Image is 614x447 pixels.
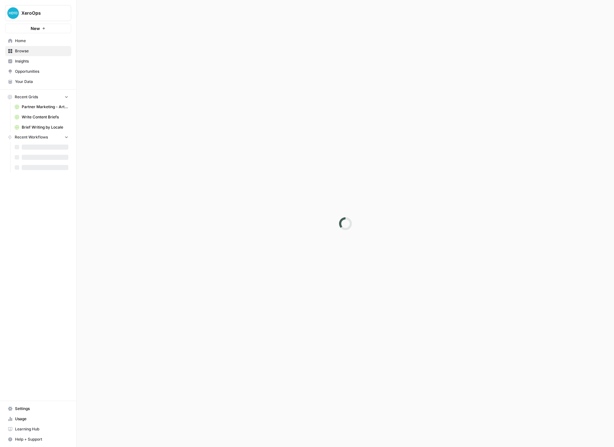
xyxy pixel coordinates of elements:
[5,434,71,444] button: Help + Support
[5,92,71,102] button: Recent Grids
[15,406,68,412] span: Settings
[15,79,68,85] span: Your Data
[5,46,71,56] a: Browse
[5,66,71,77] a: Opportunities
[5,414,71,424] a: Usage
[15,134,48,140] span: Recent Workflows
[15,58,68,64] span: Insights
[15,69,68,74] span: Opportunities
[22,104,68,110] span: Partner Marketing - Article Teaser from Gated Guide
[15,38,68,44] span: Home
[12,112,71,122] a: Write Content Briefs
[31,25,40,32] span: New
[5,5,71,21] button: Workspace: XeroOps
[5,56,71,66] a: Insights
[22,114,68,120] span: Write Content Briefs
[5,24,71,33] button: New
[22,124,68,130] span: Brief Writing by Locale
[21,10,60,16] span: XeroOps
[12,102,71,112] a: Partner Marketing - Article Teaser from Gated Guide
[15,94,38,100] span: Recent Grids
[12,122,71,132] a: Brief Writing by Locale
[5,77,71,87] a: Your Data
[15,436,68,442] span: Help + Support
[5,424,71,434] a: Learning Hub
[15,48,68,54] span: Browse
[5,404,71,414] a: Settings
[15,416,68,422] span: Usage
[5,36,71,46] a: Home
[7,7,19,19] img: XeroOps Logo
[15,426,68,432] span: Learning Hub
[5,132,71,142] button: Recent Workflows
